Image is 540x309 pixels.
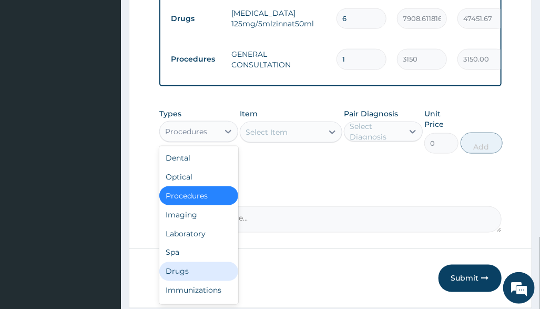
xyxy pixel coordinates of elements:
div: Procedures [159,186,238,205]
div: Minimize live chat window [172,5,198,31]
td: [MEDICAL_DATA] 125mg/5mlzinnat50ml [226,3,331,34]
div: Procedures [165,126,207,137]
div: Spa [159,243,238,262]
textarea: Type your message and hit 'Enter' [5,201,200,238]
div: Laboratory [159,224,238,243]
div: Select Item [246,127,288,137]
td: Drugs [166,9,226,28]
span: We're online! [61,89,145,196]
div: Select Diagnosis [350,121,402,142]
div: Chat with us now [55,59,177,73]
img: d_794563401_company_1708531726252_794563401 [19,53,43,79]
div: Imaging [159,205,238,224]
div: Drugs [159,262,238,281]
td: GENERAL CONSULTATION [226,44,331,75]
label: Comment [159,192,501,201]
div: Optical [159,167,238,186]
div: Dental [159,148,238,167]
label: Item [240,108,258,119]
label: Unit Price [424,108,459,129]
div: Immunizations [159,281,238,300]
label: Types [159,109,181,118]
button: Submit [439,265,502,292]
button: Add [461,133,503,154]
td: Procedures [166,49,226,69]
label: Pair Diagnosis [344,108,398,119]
